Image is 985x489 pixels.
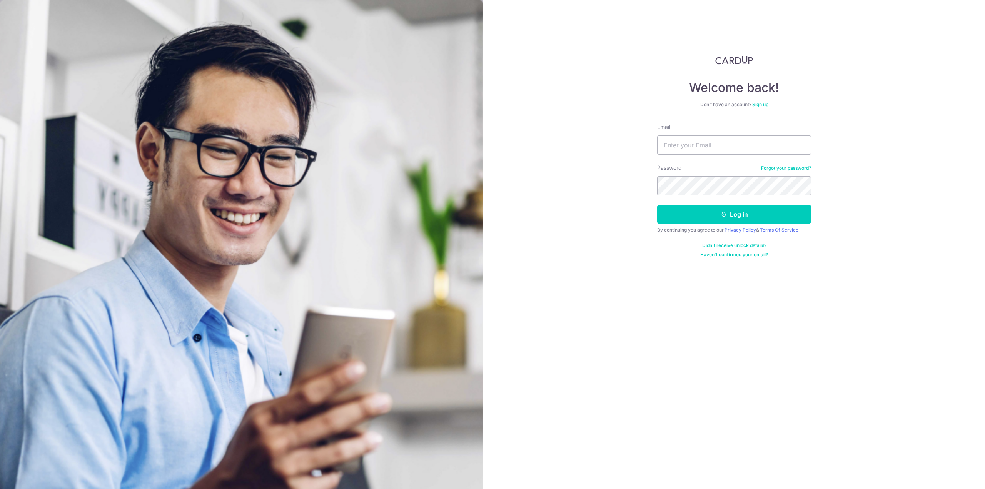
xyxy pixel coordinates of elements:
a: Didn't receive unlock details? [702,242,766,249]
a: Privacy Policy [725,227,756,233]
a: Sign up [752,102,768,107]
img: CardUp Logo [715,55,753,65]
div: Don’t have an account? [657,102,811,108]
h4: Welcome back! [657,80,811,95]
a: Terms Of Service [760,227,798,233]
div: By continuing you agree to our & [657,227,811,233]
label: Password [657,164,682,172]
button: Log in [657,205,811,224]
a: Haven't confirmed your email? [700,252,768,258]
input: Enter your Email [657,135,811,155]
a: Forgot your password? [761,165,811,171]
label: Email [657,123,670,131]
